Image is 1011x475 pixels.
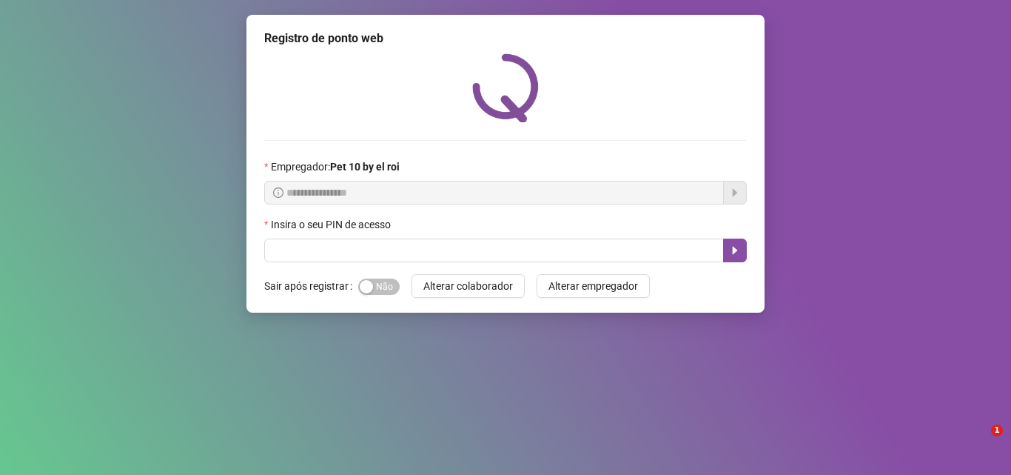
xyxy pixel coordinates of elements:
div: Registro de ponto web [264,30,747,47]
button: Alterar empregador [537,274,650,298]
span: Alterar colaborador [423,278,513,294]
img: QRPoint [472,53,539,122]
label: Sair após registrar [264,274,358,298]
strong: Pet 10 by el roi [330,161,400,173]
button: Alterar colaborador [412,274,525,298]
span: Alterar empregador [548,278,638,294]
span: 1 [991,425,1003,436]
span: caret-right [729,245,741,256]
span: Empregador : [271,159,400,175]
label: Insira o seu PIN de acesso [264,216,400,233]
iframe: Intercom live chat [961,425,996,460]
span: info-circle [273,187,283,198]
